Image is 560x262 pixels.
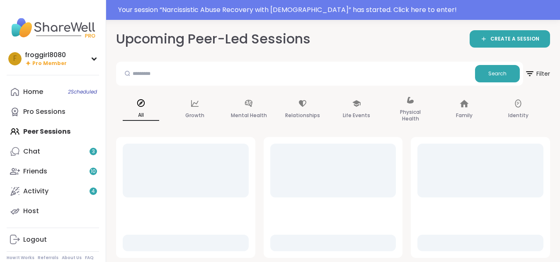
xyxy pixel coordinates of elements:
a: How It Works [7,255,34,261]
button: Filter [525,62,550,86]
div: Logout [23,235,47,244]
div: Activity [23,187,48,196]
a: Referrals [38,255,58,261]
p: Physical Health [392,107,429,124]
a: Pro Sessions [7,102,99,122]
a: Activity4 [7,181,99,201]
p: Life Events [343,111,370,120]
a: Home2Scheduled [7,82,99,102]
span: Pro Member [32,60,67,67]
div: Chat [23,147,40,156]
span: 4 [92,188,95,195]
div: Home [23,87,43,96]
p: Growth [185,111,204,120]
button: Search [475,65,520,82]
span: CREATE A SESSION [490,36,539,43]
a: Logout [7,230,99,250]
span: 10 [91,168,96,175]
div: Pro Sessions [23,107,65,116]
div: Your session “ Narcissistic Abuse Recovery with [DEMOGRAPHIC_DATA] ” has started. Click here to e... [118,5,555,15]
p: Relationships [285,111,320,120]
p: All [123,110,159,121]
img: ShareWell Nav Logo [7,13,99,42]
span: f [13,53,17,64]
a: FAQ [85,255,94,261]
div: Host [23,207,39,216]
div: froggirl8080 [25,50,67,60]
span: 3 [92,148,95,155]
span: Search [488,70,507,77]
h2: Upcoming Peer-Led Sessions [116,30,310,48]
span: 2 Scheduled [68,89,97,95]
p: Family [456,111,473,120]
p: Identity [508,111,528,120]
span: Filter [525,64,550,84]
a: Host [7,201,99,221]
a: Chat3 [7,142,99,161]
a: About Us [62,255,82,261]
a: Friends10 [7,161,99,181]
p: Mental Health [231,111,267,120]
a: CREATE A SESSION [470,30,550,48]
div: Friends [23,167,47,176]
